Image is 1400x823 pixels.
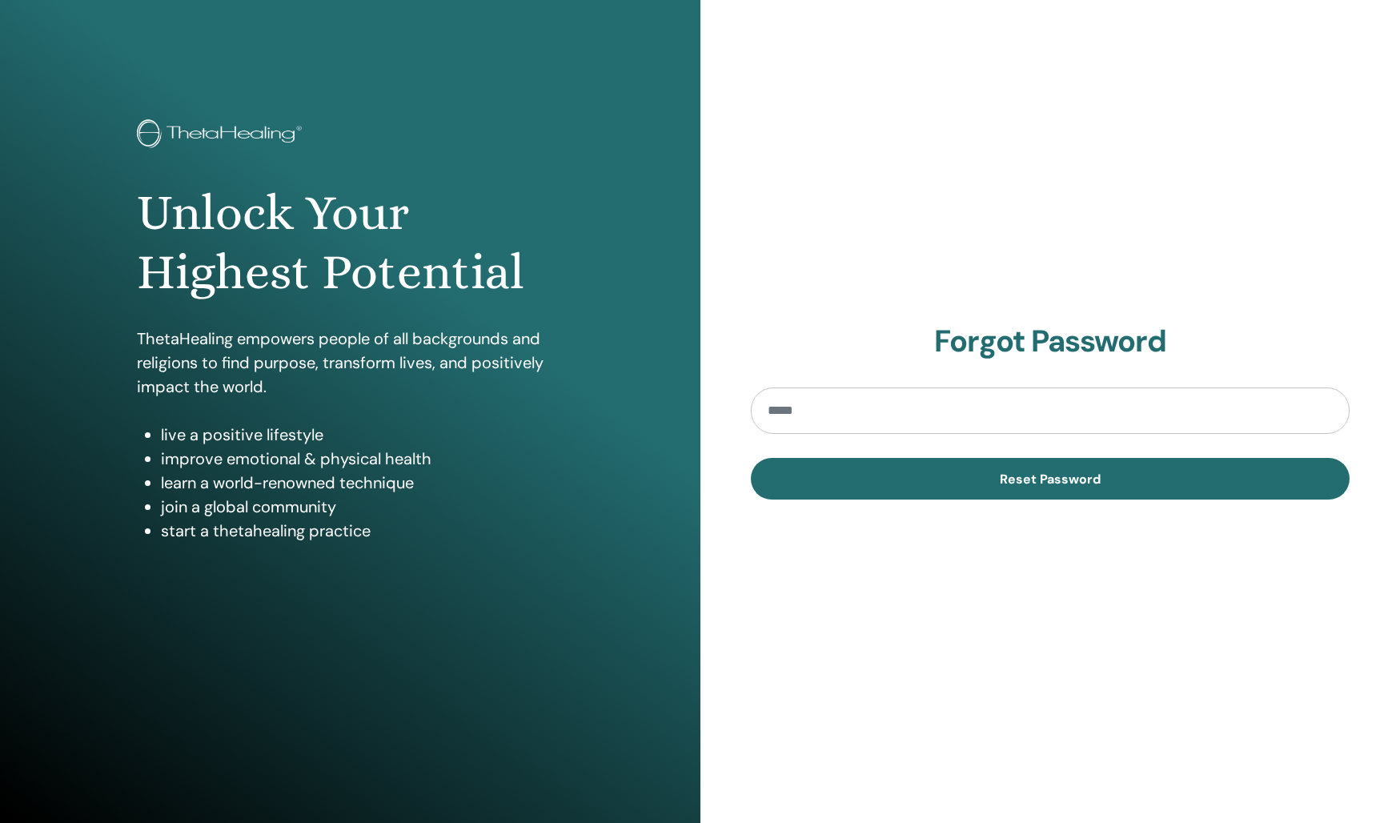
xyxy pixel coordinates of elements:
li: start a thetahealing practice [161,519,564,543]
li: live a positive lifestyle [161,423,564,447]
button: Reset Password [751,458,1350,500]
li: learn a world-renowned technique [161,471,564,495]
li: improve emotional & physical health [161,447,564,471]
h1: Unlock Your Highest Potential [137,183,564,303]
h2: Forgot Password [751,323,1350,360]
p: ThetaHealing empowers people of all backgrounds and religions to find purpose, transform lives, a... [137,327,564,399]
li: join a global community [161,495,564,519]
span: Reset Password [1000,471,1101,488]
